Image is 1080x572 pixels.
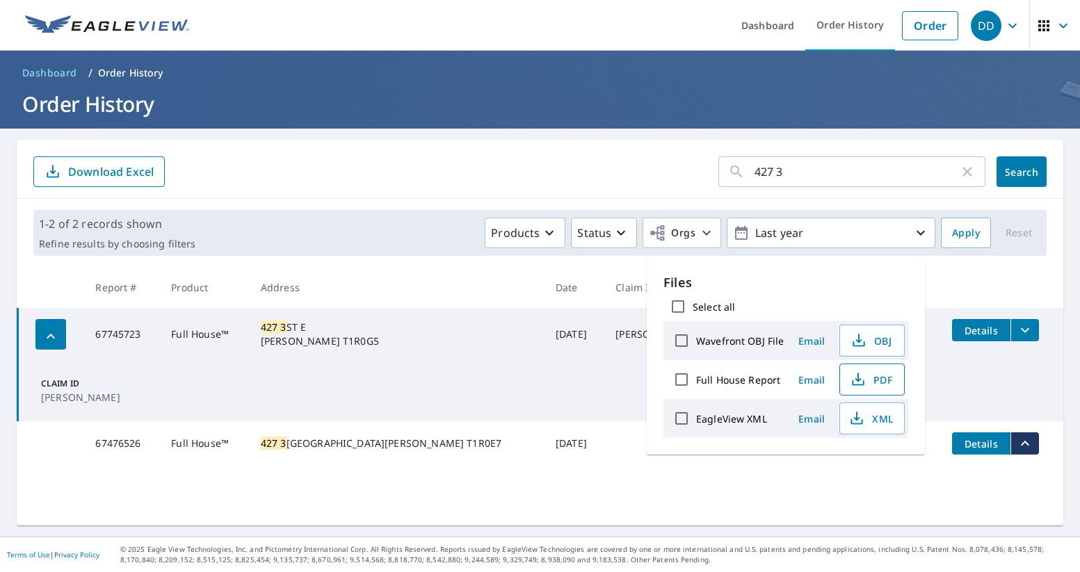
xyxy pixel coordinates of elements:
[971,10,1001,41] div: DD
[68,164,154,179] p: Download Excel
[160,267,250,308] th: Product
[795,373,828,386] span: Email
[25,15,189,36] img: EV Logo
[7,550,50,559] a: Terms of Use
[643,218,721,248] button: Orgs
[7,550,99,559] p: |
[696,412,767,425] label: EagleView XML
[649,224,695,242] span: Orgs
[952,319,1010,341] button: detailsBtn-67745723
[17,62,1063,84] nav: breadcrumb
[789,330,834,352] button: Email
[839,325,905,357] button: OBJ
[571,218,637,248] button: Status
[755,152,959,191] input: Address, Report #, Claim ID, etc.
[696,373,780,386] label: Full House Report
[54,550,99,559] a: Privacy Policy
[577,224,611,241] p: Status
[848,410,893,427] span: XML
[902,11,958,40] a: Order
[727,218,935,248] button: Last year
[848,332,893,349] span: OBJ
[17,62,83,84] a: Dashboard
[604,267,718,308] th: Claim ID
[848,371,893,388] span: PDF
[17,90,1063,118] h1: Order History
[160,308,250,361] td: Full House™
[1008,165,1035,179] span: Search
[663,273,908,292] p: Files
[960,437,1002,450] span: Details
[1010,432,1039,455] button: filesDropdownBtn-67476526
[33,156,165,187] button: Download Excel
[39,238,195,250] p: Refine results by choosing filters
[39,215,195,232] p: 1-2 of 2 records shown
[1010,319,1039,341] button: filesDropdownBtn-67745723
[84,267,160,308] th: Report #
[250,267,545,308] th: Address
[485,218,565,248] button: Products
[997,156,1047,187] button: Search
[952,224,980,242] span: Apply
[491,224,540,241] p: Products
[693,300,735,313] label: Select all
[41,377,119,390] p: Claim ID
[261,436,287,450] mark: 427 3
[545,267,604,308] th: Date
[22,66,77,80] span: Dashboard
[789,408,834,430] button: Email
[98,66,163,80] p: Order History
[750,221,912,245] p: Last year
[120,544,1073,565] p: © 2025 Eagle View Technologies, Inc. and Pictometry International Corp. All Rights Reserved. Repo...
[696,334,784,348] label: Wavefront OBJ File
[261,436,533,450] div: [GEOGRAPHIC_DATA][PERSON_NAME] T1R0E7
[789,369,834,391] button: Email
[795,412,828,425] span: Email
[604,308,718,361] td: [PERSON_NAME]
[952,432,1010,455] button: detailsBtn-67476526
[261,320,287,334] mark: 427 3
[84,421,160,466] td: 67476526
[545,421,604,466] td: [DATE]
[261,320,533,348] div: ST E [PERSON_NAME] T1R0G5
[795,334,828,348] span: Email
[545,308,604,361] td: [DATE]
[41,390,119,405] p: [PERSON_NAME]
[839,363,905,395] button: PDF
[160,421,250,466] td: Full House™
[839,402,905,434] button: XML
[941,218,991,248] button: Apply
[960,324,1002,337] span: Details
[84,308,160,361] td: 67745723
[88,65,92,81] li: /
